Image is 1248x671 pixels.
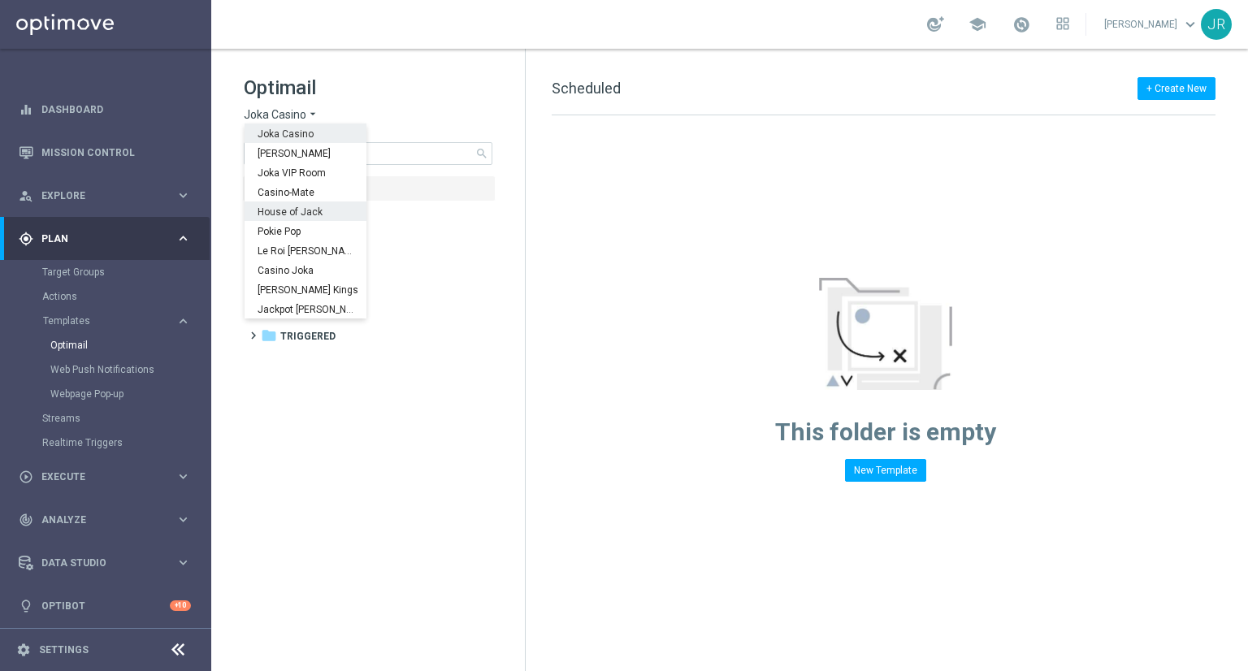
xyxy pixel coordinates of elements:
[43,316,175,326] div: Templates
[42,314,192,327] button: Templates keyboard_arrow_right
[19,188,33,203] i: person_search
[18,189,192,202] button: person_search Explore keyboard_arrow_right
[552,80,621,97] span: Scheduled
[245,123,366,318] ng-dropdown-panel: Options list
[1137,77,1215,100] button: + Create New
[19,470,175,484] div: Execute
[19,102,33,117] i: equalizer
[18,556,192,569] button: Data Studio keyboard_arrow_right
[19,232,33,246] i: gps_fixed
[19,188,175,203] div: Explore
[18,103,192,116] button: equalizer Dashboard
[244,107,306,123] span: Joka Casino
[42,260,210,284] div: Target Groups
[18,513,192,526] button: track_changes Analyze keyboard_arrow_right
[19,88,191,131] div: Dashboard
[18,146,192,159] button: Mission Control
[42,436,169,449] a: Realtime Triggers
[280,329,336,344] span: Triggered
[50,339,169,352] a: Optimail
[41,234,175,244] span: Plan
[175,469,191,484] i: keyboard_arrow_right
[42,431,210,455] div: Realtime Triggers
[42,284,210,309] div: Actions
[1103,12,1201,37] a: [PERSON_NAME]keyboard_arrow_down
[175,188,191,203] i: keyboard_arrow_right
[41,558,175,568] span: Data Studio
[41,584,170,627] a: Optibot
[475,147,488,160] span: search
[175,555,191,570] i: keyboard_arrow_right
[175,314,191,329] i: keyboard_arrow_right
[16,643,31,657] i: settings
[261,327,277,344] i: folder
[41,88,191,131] a: Dashboard
[41,472,175,482] span: Execute
[306,107,319,123] i: arrow_drop_down
[19,513,175,527] div: Analyze
[42,412,169,425] a: Streams
[41,515,175,525] span: Analyze
[175,231,191,246] i: keyboard_arrow_right
[19,232,175,246] div: Plan
[42,266,169,279] a: Target Groups
[39,645,89,655] a: Settings
[42,309,210,406] div: Templates
[175,512,191,527] i: keyboard_arrow_right
[19,556,175,570] div: Data Studio
[41,131,191,174] a: Mission Control
[244,75,492,101] h1: Optimail
[244,107,319,123] button: Joka Casino arrow_drop_down
[42,290,169,303] a: Actions
[845,459,926,482] button: New Template
[775,418,996,446] span: This folder is empty
[819,278,952,390] img: emptyStateManageTemplates.jpg
[50,363,169,376] a: Web Push Notifications
[170,600,191,611] div: +10
[19,470,33,484] i: play_circle_outline
[1201,9,1232,40] div: JR
[42,406,210,431] div: Streams
[19,599,33,613] i: lightbulb
[50,382,210,406] div: Webpage Pop-up
[19,584,191,627] div: Optibot
[968,15,986,33] span: school
[43,316,159,326] span: Templates
[41,191,175,201] span: Explore
[19,513,33,527] i: track_changes
[18,470,192,483] button: play_circle_outline Execute keyboard_arrow_right
[1181,15,1199,33] span: keyboard_arrow_down
[50,357,210,382] div: Web Push Notifications
[244,142,492,165] input: Search Template
[50,333,210,357] div: Optimail
[19,131,191,174] div: Mission Control
[18,232,192,245] button: gps_fixed Plan keyboard_arrow_right
[18,600,192,613] button: lightbulb Optibot +10
[50,387,169,400] a: Webpage Pop-up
